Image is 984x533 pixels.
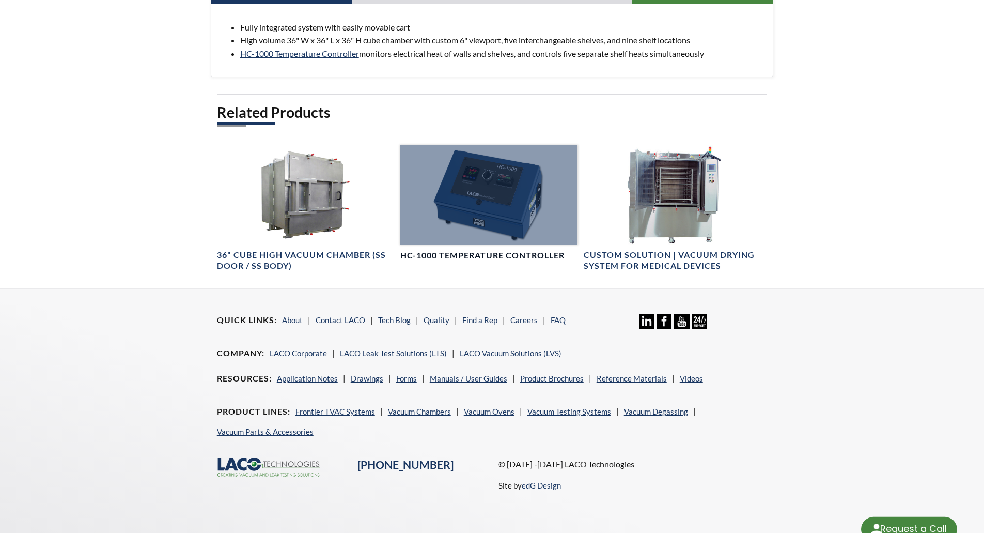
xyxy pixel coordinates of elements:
a: Drawings [351,374,383,383]
li: High volume 36" W x 36" L x 36" H cube chamber with custom 6" viewport, five interchangeable shel... [240,34,765,47]
h4: Company [217,348,264,359]
p: Site by [498,479,561,492]
a: LACO Leak Test Solutions (LTS) [340,348,447,358]
a: 24/7 Support [692,322,707,331]
a: Vacuum Testing Systems [527,407,611,416]
a: FAQ [551,315,566,325]
a: Vacuum Degassing [624,407,688,416]
a: HC-1000, right side angled viewHC-1000 Temperature Controller [400,145,577,262]
a: Contact LACO [316,315,365,325]
a: HC-1000 Temperature Controller [240,49,359,58]
a: Product Brochures [520,374,584,383]
a: Quality [424,315,449,325]
a: [PHONE_NUMBER] [357,458,454,471]
a: Vacuum Parts & Accessories [217,427,314,436]
h4: Resources [217,373,272,384]
p: © [DATE] -[DATE] LACO Technologies [498,458,768,471]
a: LVC363636-3322-CH Vacuum Chamber with Hinged Door, left side angle view36" Cube High Vacuum Chamb... [217,145,394,272]
h2: Related Products [217,103,768,122]
a: Vacuum Ovens [464,407,514,416]
h4: Product Lines [217,406,290,417]
a: Frontier TVAC Systems [295,407,375,416]
a: LACO Corporate [270,348,327,358]
a: Application Notes [277,374,338,383]
a: Stainless steel vacuum drying system with large cube chamber and multiple shelves and platensCust... [584,145,761,272]
h4: 36" Cube High Vacuum Chamber (SS Door / SS Body) [217,250,394,271]
img: 24/7 Support Icon [692,314,707,329]
a: Careers [510,315,538,325]
a: edG Design [522,481,561,490]
a: Videos [680,374,703,383]
a: About [282,315,303,325]
h4: Custom Solution | Vacuum Drying System for Medical Devices [584,250,761,271]
a: Forms [396,374,417,383]
a: Find a Rep [462,315,497,325]
a: Manuals / User Guides [430,374,507,383]
h4: Quick Links [217,315,277,326]
li: monitors electrical heat of walls and shelves, and controls five separate shelf heats simultaneously [240,47,765,60]
a: LACO Vacuum Solutions (LVS) [460,348,561,358]
a: Vacuum Chambers [388,407,451,416]
h4: HC-1000 Temperature Controller [400,250,565,261]
li: Fully integrated system with easily movable cart [240,21,765,34]
a: Reference Materials [597,374,667,383]
a: Tech Blog [378,315,411,325]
